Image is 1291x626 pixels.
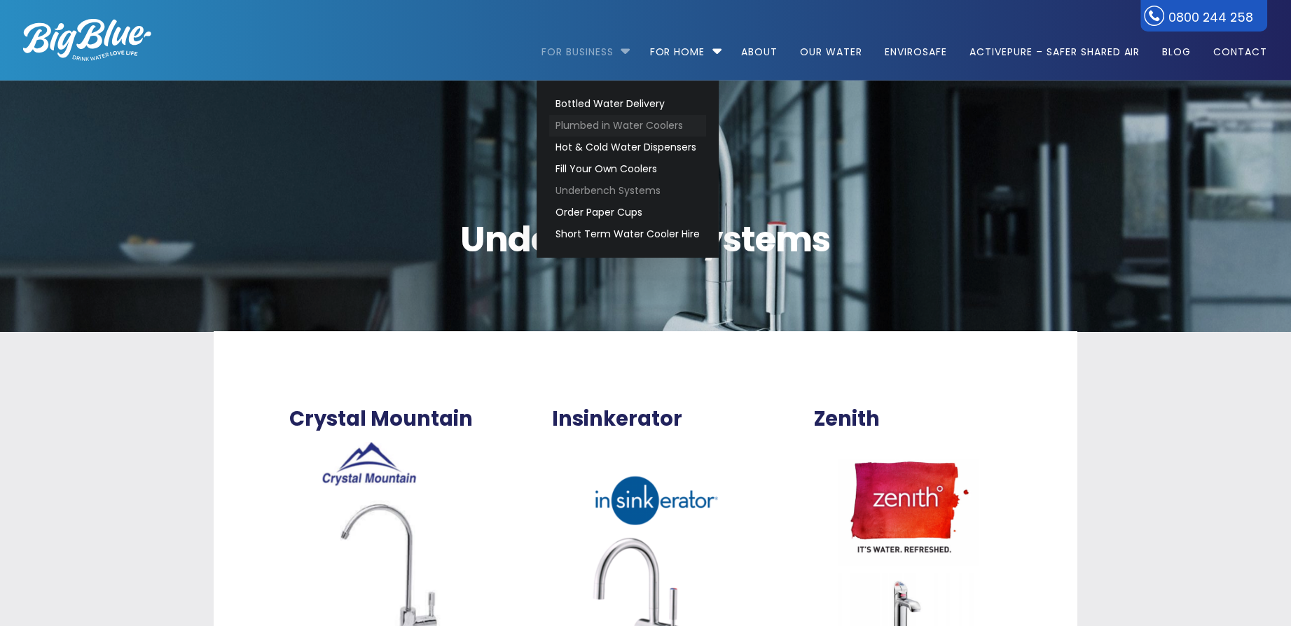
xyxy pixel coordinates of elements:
span: Crystal Mountain [289,407,473,431]
a: Hot & Cold Water Dispensers [549,137,706,158]
a: Underbench Systems [549,180,706,202]
a: Fill Your Own Coolers [549,158,706,180]
a: Short Term Water Cooler Hire [549,223,706,245]
img: logo [23,19,151,61]
a: Order Paper Cups [549,202,706,223]
span: Zenith [814,407,880,431]
span: Underbench systems [111,222,1179,257]
a: Plumbed in Water Coolers [549,115,706,137]
a: Bottled Water Delivery [549,93,706,115]
span: Insinkerator [552,407,682,431]
iframe: Chatbot [1199,534,1271,606]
